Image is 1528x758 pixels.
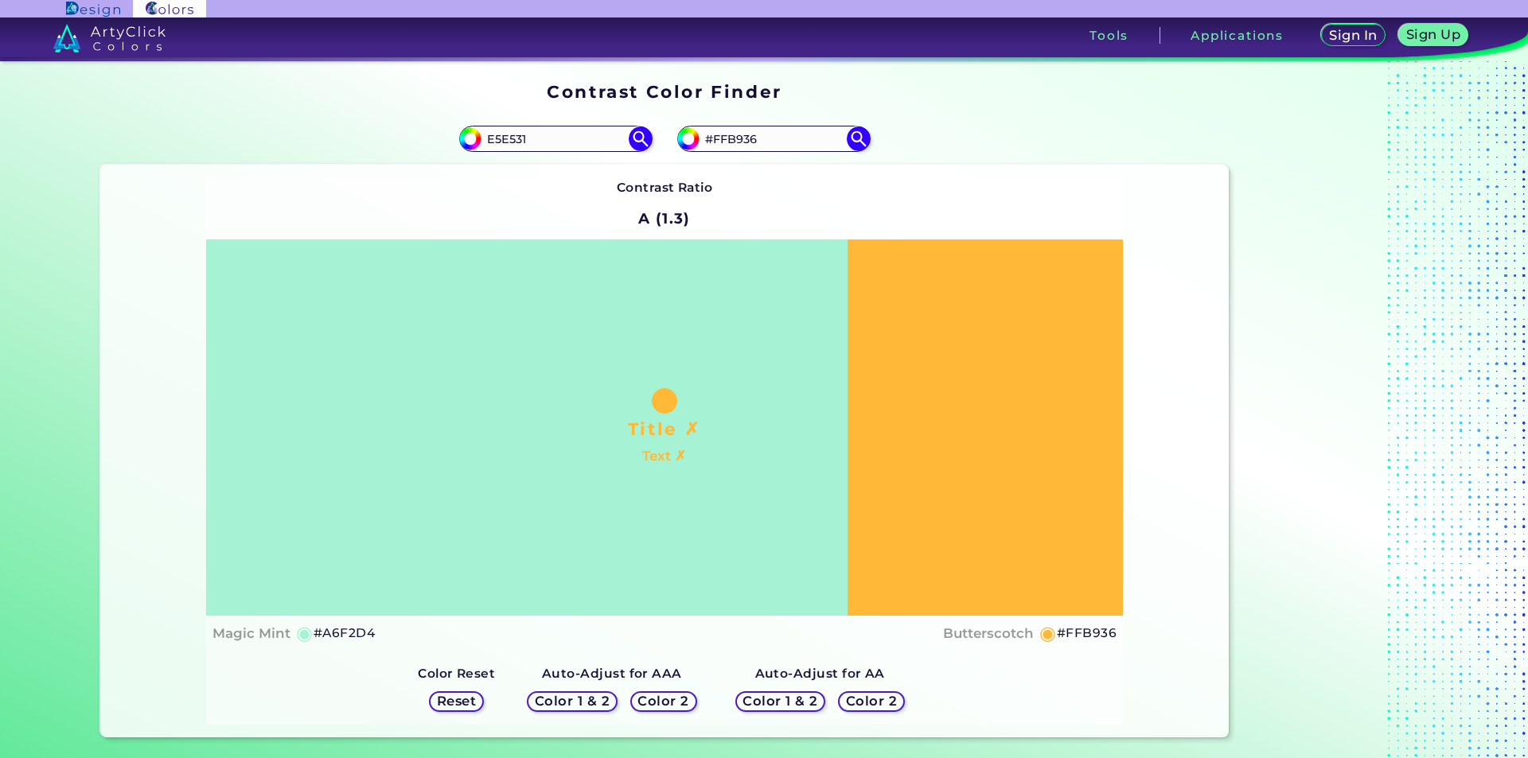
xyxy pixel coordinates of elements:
h5: Color 1 & 2 [533,694,611,708]
h4: Magic Mint [212,622,290,645]
h5: #FFB936 [1057,623,1117,643]
a: Sign Up [1397,24,1469,47]
input: type color 2.. [700,128,848,150]
strong: Contrast Ratio [617,180,713,195]
h5: Color 1 & 2 [741,694,819,708]
img: logo_artyclick_colors_white.svg [53,24,166,52]
iframe: Advertisement [1235,76,1434,744]
h5: ◉ [1039,624,1057,643]
strong: Auto-Adjust for AA [755,666,885,681]
h5: Color 2 [845,694,898,708]
img: icon search [629,126,653,150]
strong: Auto-Adjust for AAA [542,666,682,681]
h3: Applications [1191,29,1284,41]
img: ArtyClick Design logo [66,2,119,17]
h2: A (1.3) [631,201,697,236]
h5: Sign Up [1405,28,1461,41]
h1: Contrast Color Finder [547,80,782,103]
h5: ◉ [296,624,314,643]
h4: Butterscotch [943,622,1034,645]
img: icon search [847,126,871,150]
h4: Text ✗ [642,445,686,468]
input: type color 1.. [481,128,630,150]
strong: Color Reset [418,666,495,681]
h5: Color 2 [637,694,690,708]
h3: Tools [1089,29,1128,41]
a: Sign In [1319,24,1387,47]
h5: #A6F2D4 [314,623,375,643]
h5: Sign In [1328,29,1378,42]
h5: Reset [436,694,477,708]
h1: Title ✗ [628,417,701,441]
